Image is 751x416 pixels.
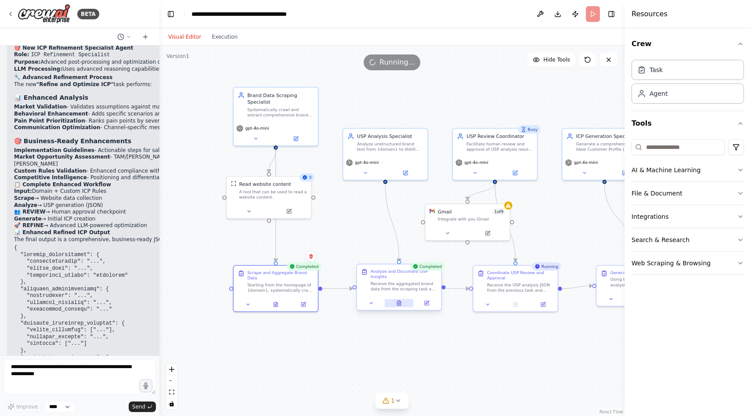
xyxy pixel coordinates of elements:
strong: 📋 Complete Enhanced Workflow [14,181,111,188]
button: 1 [375,393,409,409]
button: Execution [206,32,243,42]
li: - Adds specific scenarios and examples [14,111,242,118]
strong: 🎯 New ICP Refinement Specialist Agent [14,45,133,51]
g: Edge from a4866558-6ab3-4bb6-bfbd-2efc743f1ac3 to a2118296-9511-42e5-8838-12b9201b7f77 [562,282,592,292]
span: Running... [379,57,415,68]
div: Running [532,262,561,271]
strong: Analyze [14,202,37,208]
strong: Market Validation [14,104,67,110]
p: Advanced post-processing and optimization of the generated ICP Uses advanced reasoning capabiliti... [14,51,242,72]
span: 1 [391,396,395,405]
div: 8ScrapeWebsiteToolRead website contentA tool that can be used to read a website content. [226,176,312,219]
li: → Human approval checkpoint [14,209,242,216]
li: - Enhanced compliance with {icp_rules} [14,168,242,175]
button: Open in side panel [292,300,315,309]
button: Click to speak your automation idea [139,379,152,392]
p: The final output is a comprehensive, business-ready JSON: [14,236,242,243]
strong: Behavioral Enhancement [14,111,88,117]
button: toggle interactivity [166,398,177,409]
strong: LLM Processing: [14,66,62,72]
div: Completed [286,262,321,271]
strong: Market Opportunity Assessment [14,154,110,160]
li: - Actionable steps for sales/marketing teams [14,147,242,154]
div: Brand Data Scraping SpecialistSystematically crawl and extract comprehensive brand and product in... [233,87,318,146]
nav: breadcrumb [191,10,290,18]
div: A tool that can be used to read a website content. [239,189,307,200]
button: Hide right sidebar [605,8,617,20]
li: - Validates assumptions against market trends [14,104,242,111]
div: Using the approved USP analysis as input, generate a comprehensive Ideal Customer Profile (ICP) f... [610,277,677,288]
button: Open in side panel [531,300,555,309]
li: → Advanced LLM-powered optimization [14,222,242,229]
li: → USP generation (JSON) [14,202,242,209]
div: ICP Generation Specialist [576,133,643,140]
g: Edge from bbd88e2d-4c73-4c30-aef9-b7570b037e9c to a4866558-6ab3-4bb6-bfbd-2efc743f1ac3 [446,285,469,292]
div: Gmail [438,208,452,215]
div: Generate Ideal Customer Profile [610,270,676,275]
button: Visual Editor [163,32,206,42]
code: ICP Refinement Specialist [31,52,110,58]
strong: Implementation Guidelines [14,147,94,153]
button: Open in side panel [386,169,425,177]
div: Agent [650,89,668,98]
strong: Custom Rules Validation [14,168,87,174]
span: gpt-4o-mini [245,126,269,131]
div: BETA [77,9,99,19]
button: Open in side panel [270,207,308,216]
div: Generate Ideal Customer ProfileUsing the approved USP analysis as input, generate a comprehensive... [596,265,682,306]
g: Edge from 2164cc53-4051-44a4-ad6b-8982a8b17e3d to d423c243-1e42-4678-b28f-399b03f73f79 [272,150,279,261]
div: Systematically crawl and extract comprehensive brand and product information from {domain} websit... [247,107,314,118]
div: Scrape and Aggregate Brand Data [247,270,314,281]
strong: Scrape [14,195,35,201]
li: - Positioning and differentiation strategies [14,174,242,181]
button: fit view [166,387,177,398]
button: Delete node [305,250,317,262]
button: File & Document [632,182,744,205]
button: Open in side panel [605,169,644,177]
div: React Flow controls [166,364,177,409]
li: - TAM/[PERSON_NAME] analysis and [PERSON_NAME] [14,154,242,167]
div: Crew [632,56,744,111]
div: Analyze unstructured brand text from {domain} to distill core marketing messages, identify produc... [357,141,423,152]
button: Open in side panel [276,134,315,143]
div: Read website content [239,181,291,188]
div: Starting from the homepage of {domain}, systematically crawl and scrape the website to gather com... [247,282,314,293]
span: Send [132,403,145,410]
div: Receive the USP analysis JSON from the previous task and initiate a human review process. Format ... [487,282,553,293]
button: Improve [4,401,42,412]
strong: 🎯 Business-Ready Enhancements [14,137,131,145]
li: - Channel-specific messaging strategies [14,124,242,131]
strong: Pain Point Prioritization [14,118,85,124]
strong: 🔧 Advanced Refinement Process [14,74,112,80]
button: Web Scraping & Browsing [632,252,744,275]
g: Edge from d423c243-1e42-4678-b28f-399b03f73f79 to bbd88e2d-4c73-4c30-aef9-b7570b037e9c [322,285,353,292]
div: USP Review Coordinator [466,133,533,140]
li: Domain + Custom ICP Rules [14,188,242,195]
span: Hide Tools [543,56,570,63]
div: Generate a comprehensive Ideal Customer Profile (ICP) for {domain} based on the approved USP anal... [576,141,643,152]
div: ICP Generation SpecialistGenerate a comprehensive Ideal Customer Profile (ICP) for {domain} based... [562,128,647,181]
div: CompletedScrape and Aggregate Brand DataStarting from the homepage of {domain}, systematically cr... [233,265,318,312]
button: Hide left sidebar [165,8,177,20]
span: gpt-4o-mini [464,160,488,165]
g: Edge from 4ef82dee-6674-4d93-8df1-3217954d572c to bbd88e2d-4c73-4c30-aef9-b7570b037e9c [382,184,403,261]
button: View output [385,299,414,307]
g: Edge from 2164cc53-4051-44a4-ad6b-8982a8b17e3d to 3d4c2b96-7091-4ae9-ad65-14851b68b0fa [265,150,279,172]
strong: Role: [14,51,29,58]
button: Open in side panel [495,169,534,177]
button: View output [261,300,290,309]
span: Number of enabled actions [492,208,505,215]
li: → Website data collection [14,195,242,202]
div: Version 1 [166,53,189,60]
button: Open in side panel [415,299,439,307]
div: Busy [518,125,541,134]
img: ScrapeWebsiteTool [231,181,236,186]
div: Facilitate human review and approval of USP analysis results for {domain} by sending the generate... [466,141,533,152]
button: zoom in [166,364,177,375]
strong: "Refine and Optimize ICP" [36,81,114,87]
div: Tools [632,136,744,282]
button: No output available [501,300,530,309]
button: Tools [632,111,744,136]
a: React Flow attribution [599,409,623,414]
div: CompletedAnalyze and Document USP InsightsReceive the aggregated brand data from the scraping tas... [356,265,442,312]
